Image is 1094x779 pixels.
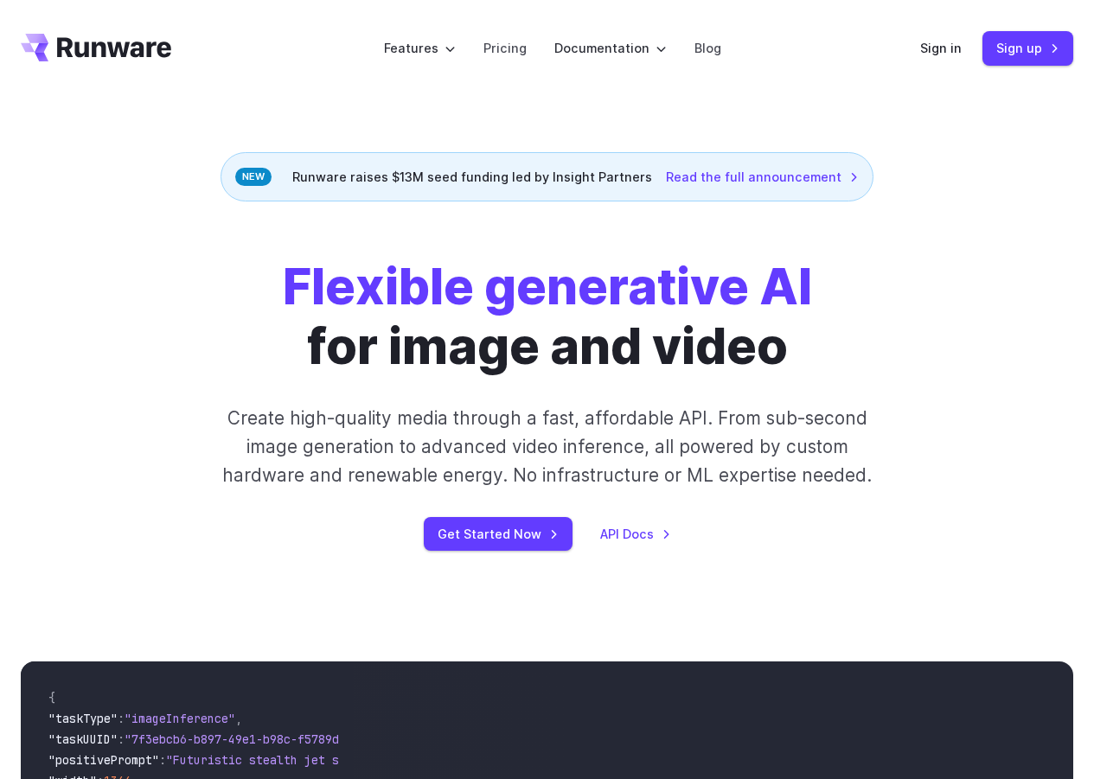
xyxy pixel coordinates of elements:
[554,38,667,58] label: Documentation
[159,752,166,768] span: :
[125,731,387,747] span: "7f3ebcb6-b897-49e1-b98c-f5789d2d40d7"
[166,752,796,768] span: "Futuristic stealth jet streaking through a neon-lit cityscape with glowing purple exhaust"
[920,38,962,58] a: Sign in
[483,38,527,58] a: Pricing
[21,34,171,61] a: Go to /
[283,256,812,316] strong: Flexible generative AI
[118,731,125,747] span: :
[600,524,671,544] a: API Docs
[210,404,884,490] p: Create high-quality media through a fast, affordable API. From sub-second image generation to adv...
[283,257,812,376] h1: for image and video
[384,38,456,58] label: Features
[125,711,235,726] span: "imageInference"
[694,38,721,58] a: Blog
[982,31,1073,65] a: Sign up
[221,152,873,201] div: Runware raises $13M seed funding led by Insight Partners
[48,690,55,706] span: {
[424,517,573,551] a: Get Started Now
[48,711,118,726] span: "taskType"
[235,711,242,726] span: ,
[48,752,159,768] span: "positivePrompt"
[666,167,859,187] a: Read the full announcement
[118,711,125,726] span: :
[48,731,118,747] span: "taskUUID"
